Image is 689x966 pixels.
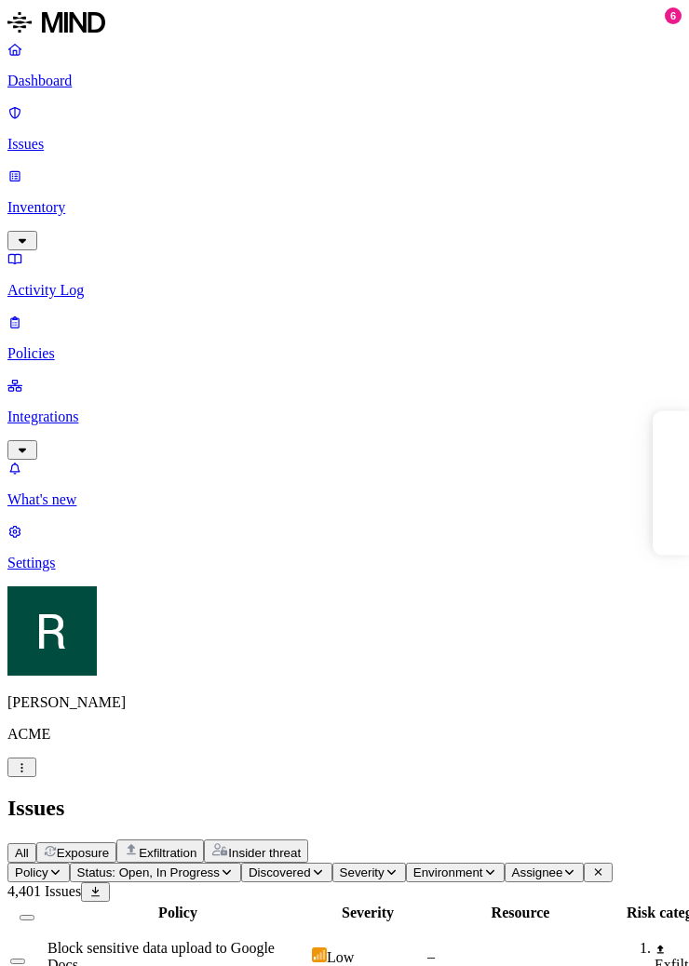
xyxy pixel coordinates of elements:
button: Select all [20,915,34,920]
span: Status: Open, In Progress [77,865,220,879]
p: Dashboard [7,73,682,89]
span: All [15,846,29,860]
div: Resource [427,905,614,921]
button: Select row [10,959,25,964]
img: MIND [7,7,105,37]
p: ACME [7,726,682,743]
p: What's new [7,491,682,508]
span: Policy [15,865,48,879]
div: Severity [312,905,424,921]
span: Exposure [57,846,109,860]
div: Policy [47,905,308,921]
span: Discovered [249,865,311,879]
p: Activity Log [7,282,682,299]
span: Exfiltration [139,846,196,860]
p: Policies [7,345,682,362]
span: – [427,948,435,964]
h2: Issues [7,796,682,821]
p: Issues [7,136,682,153]
span: Assignee [512,865,563,879]
span: Severity [340,865,385,879]
p: Integrations [7,409,682,425]
img: Ron Rabinovich [7,586,97,676]
span: 4,401 Issues [7,883,81,899]
p: Inventory [7,199,682,216]
div: 6 [665,7,682,24]
span: Insider threat [228,846,301,860]
span: Low [327,949,354,965]
span: Environment [413,865,483,879]
img: severity-low.svg [312,947,327,962]
p: Settings [7,555,682,571]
